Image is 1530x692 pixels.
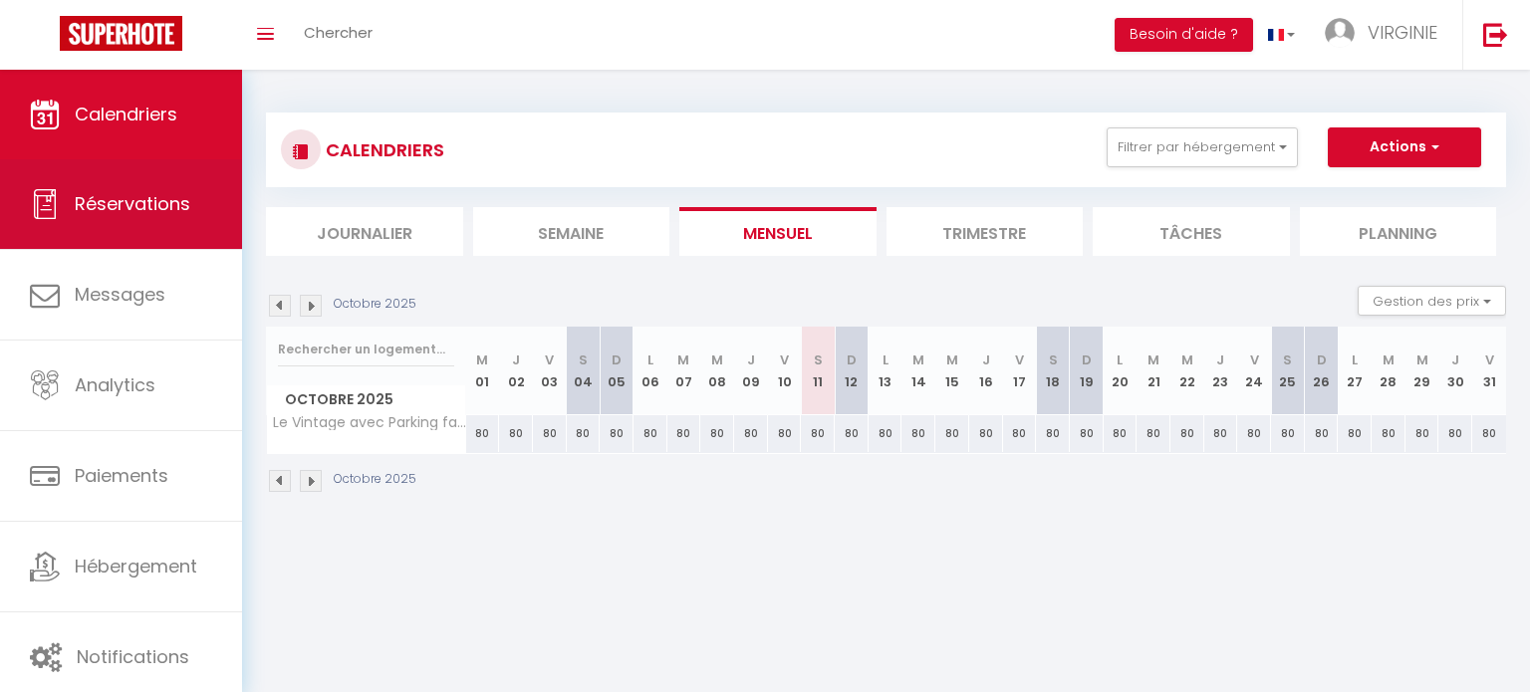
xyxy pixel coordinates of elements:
th: 03 [533,327,567,415]
div: 80 [466,415,500,452]
abbr: V [1015,350,1024,369]
img: logout [1483,22,1508,47]
div: 80 [1070,415,1104,452]
th: 19 [1070,327,1104,415]
div: 80 [801,415,835,452]
abbr: D [1082,350,1092,369]
li: Semaine [473,207,670,256]
span: Réservations [75,191,190,216]
th: 28 [1372,327,1405,415]
span: Analytics [75,372,155,397]
abbr: M [1416,350,1428,369]
th: 13 [869,327,902,415]
th: 22 [1170,327,1204,415]
div: 80 [1438,415,1472,452]
div: 80 [901,415,935,452]
div: 80 [1237,415,1271,452]
th: 31 [1472,327,1506,415]
img: ... [1325,18,1355,48]
th: 20 [1104,327,1138,415]
abbr: L [1352,350,1358,369]
abbr: L [1117,350,1123,369]
button: Filtrer par hébergement [1107,127,1298,167]
abbr: S [579,350,588,369]
span: VIRGINIE [1368,20,1437,45]
div: 80 [634,415,667,452]
th: 04 [567,327,601,415]
abbr: M [1147,350,1159,369]
div: 80 [667,415,701,452]
th: 06 [634,327,667,415]
abbr: V [1485,350,1494,369]
abbr: S [814,350,823,369]
button: Gestion des prix [1358,286,1506,316]
div: 80 [533,415,567,452]
abbr: J [982,350,990,369]
th: 27 [1338,327,1372,415]
input: Rechercher un logement... [278,332,454,367]
div: 80 [1305,415,1339,452]
abbr: M [1181,350,1193,369]
abbr: J [747,350,755,369]
div: 80 [700,415,734,452]
div: 80 [499,415,533,452]
abbr: J [512,350,520,369]
span: Octobre 2025 [267,385,465,414]
th: 09 [734,327,768,415]
div: 80 [1405,415,1439,452]
button: Actions [1328,127,1481,167]
span: Messages [75,282,165,307]
th: 25 [1271,327,1305,415]
th: 30 [1438,327,1472,415]
th: 23 [1204,327,1238,415]
span: Paiements [75,463,168,488]
abbr: M [476,350,488,369]
abbr: M [1383,350,1395,369]
abbr: M [677,350,689,369]
div: 80 [567,415,601,452]
span: Notifications [77,644,189,669]
abbr: J [1451,350,1459,369]
div: 80 [768,415,802,452]
div: 80 [869,415,902,452]
th: 10 [768,327,802,415]
div: 80 [1003,415,1037,452]
abbr: S [1283,350,1292,369]
div: 80 [1372,415,1405,452]
abbr: M [912,350,924,369]
div: 80 [835,415,869,452]
th: 14 [901,327,935,415]
th: 08 [700,327,734,415]
abbr: D [1317,350,1327,369]
h3: CALENDRIERS [321,127,444,172]
abbr: M [946,350,958,369]
div: 80 [1104,415,1138,452]
th: 16 [969,327,1003,415]
div: 80 [1036,415,1070,452]
span: Chercher [304,22,373,43]
div: 80 [1204,415,1238,452]
th: 11 [801,327,835,415]
li: Trimestre [887,207,1084,256]
abbr: V [780,350,789,369]
th: 24 [1237,327,1271,415]
abbr: D [847,350,857,369]
div: 80 [1170,415,1204,452]
div: 80 [1137,415,1170,452]
div: 80 [935,415,969,452]
abbr: J [1216,350,1224,369]
img: Super Booking [60,16,182,51]
li: Mensuel [679,207,877,256]
abbr: L [883,350,889,369]
p: Octobre 2025 [334,470,416,489]
th: 12 [835,327,869,415]
li: Planning [1300,207,1497,256]
th: 07 [667,327,701,415]
abbr: M [711,350,723,369]
span: Le Vintage avec Parking face aux Thermes [270,415,469,430]
div: 80 [1472,415,1506,452]
span: Calendriers [75,102,177,126]
th: 21 [1137,327,1170,415]
div: 80 [1338,415,1372,452]
span: Hébergement [75,554,197,578]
